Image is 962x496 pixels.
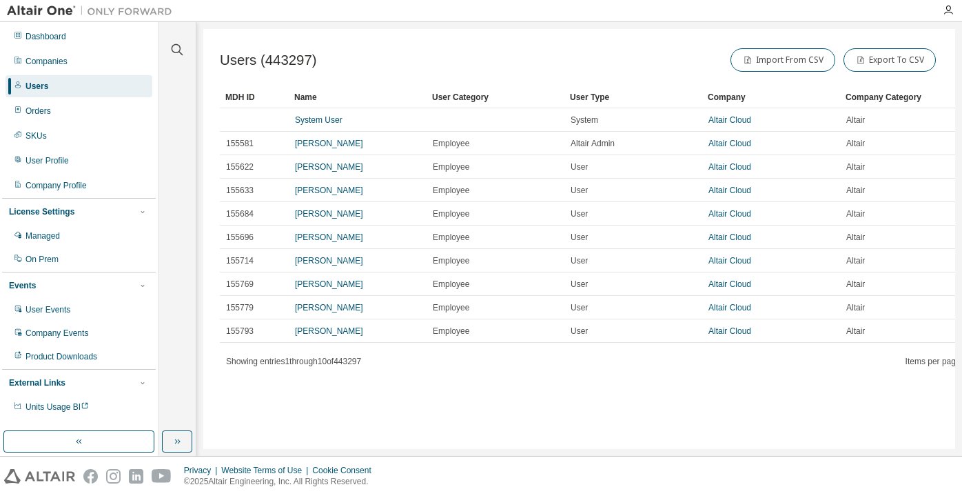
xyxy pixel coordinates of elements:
[730,48,835,72] button: Import From CSV
[295,139,363,148] a: [PERSON_NAME]
[708,256,751,266] a: Altair Cloud
[433,185,469,196] span: Employee
[571,185,588,196] span: User
[708,86,835,108] div: Company
[846,232,865,243] span: Altair
[708,232,751,242] a: Altair Cloud
[708,115,751,125] a: Altair Cloud
[571,232,588,243] span: User
[571,138,615,149] span: Altair Admin
[295,186,363,195] a: [PERSON_NAME]
[152,469,172,484] img: youtube.svg
[129,469,143,484] img: linkedin.svg
[25,130,47,141] div: SKUs
[708,186,751,195] a: Altair Cloud
[708,303,751,313] a: Altair Cloud
[433,255,469,266] span: Employee
[571,302,588,313] span: User
[846,279,865,290] span: Altair
[225,86,283,108] div: MDH ID
[9,206,74,217] div: License Settings
[843,48,936,72] button: Export To CSV
[7,4,179,18] img: Altair One
[83,469,98,484] img: facebook.svg
[570,86,697,108] div: User Type
[226,161,254,172] span: 155622
[294,86,421,108] div: Name
[25,402,89,412] span: Units Usage BI
[312,465,379,476] div: Cookie Consent
[846,115,865,126] span: Altair
[226,185,254,196] span: 155633
[571,279,588,290] span: User
[846,138,865,149] span: Altair
[25,254,59,265] div: On Prem
[295,162,363,172] a: [PERSON_NAME]
[226,138,254,149] span: 155581
[433,326,469,337] span: Employee
[846,326,865,337] span: Altair
[571,115,598,126] span: System
[433,161,469,172] span: Employee
[295,209,363,219] a: [PERSON_NAME]
[226,279,254,290] span: 155769
[433,138,469,149] span: Employee
[25,304,70,315] div: User Events
[708,209,751,219] a: Altair Cloud
[4,469,75,484] img: altair_logo.svg
[25,230,60,241] div: Managed
[571,255,588,266] span: User
[295,326,363,336] a: [PERSON_NAME]
[846,208,865,219] span: Altair
[295,256,363,266] a: [PERSON_NAME]
[433,279,469,290] span: Employee
[25,351,97,362] div: Product Downloads
[106,469,121,484] img: instagram.svg
[226,302,254,313] span: 155779
[846,255,865,266] span: Altair
[846,302,865,313] span: Altair
[708,326,751,336] a: Altair Cloud
[226,208,254,219] span: 155684
[25,106,51,117] div: Orders
[9,280,36,291] div: Events
[25,81,48,92] div: Users
[571,161,588,172] span: User
[295,303,363,313] a: [PERSON_NAME]
[226,326,254,337] span: 155793
[433,232,469,243] span: Employee
[184,465,221,476] div: Privacy
[708,279,751,289] a: Altair Cloud
[226,232,254,243] span: 155696
[846,185,865,196] span: Altair
[846,161,865,172] span: Altair
[708,139,751,148] a: Altair Cloud
[25,31,66,42] div: Dashboard
[295,279,363,289] a: [PERSON_NAME]
[708,162,751,172] a: Altair Cloud
[25,155,69,166] div: User Profile
[25,56,68,67] div: Companies
[432,86,559,108] div: User Category
[226,357,361,366] span: Showing entries 1 through 10 of 443297
[184,476,380,488] p: © 2025 Altair Engineering, Inc. All Rights Reserved.
[571,326,588,337] span: User
[9,377,65,388] div: External Links
[221,465,312,476] div: Website Terms of Use
[433,208,469,219] span: Employee
[25,180,87,191] div: Company Profile
[295,232,363,242] a: [PERSON_NAME]
[25,328,88,339] div: Company Events
[220,52,317,68] span: Users (443297)
[226,255,254,266] span: 155714
[433,302,469,313] span: Employee
[571,208,588,219] span: User
[295,115,342,125] a: System User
